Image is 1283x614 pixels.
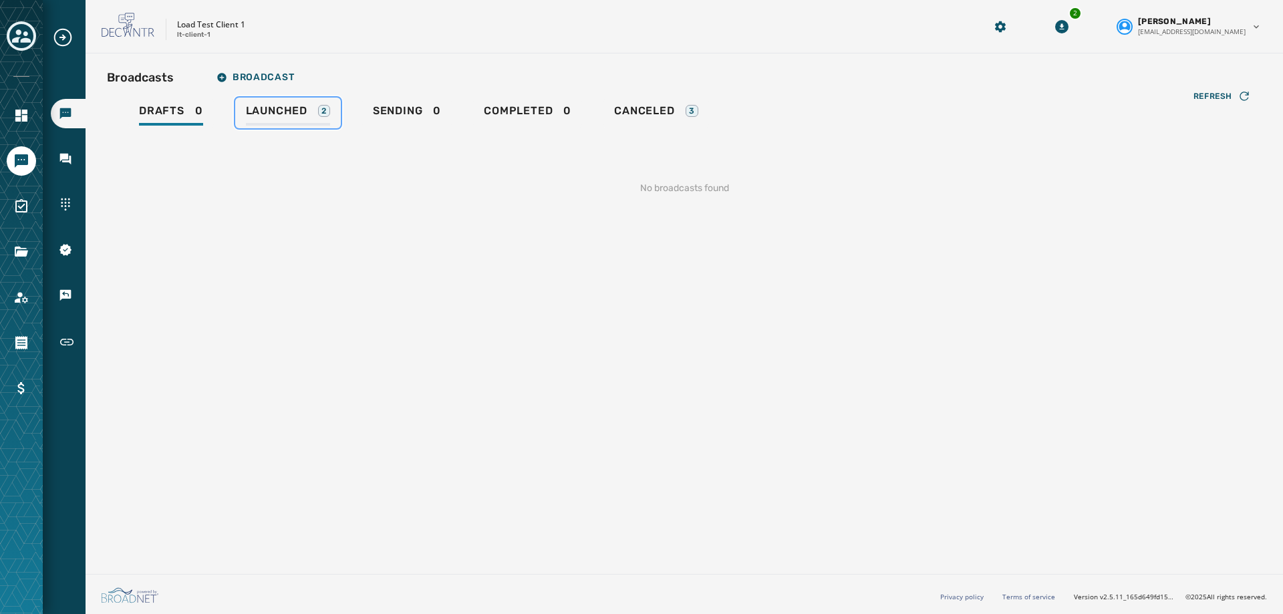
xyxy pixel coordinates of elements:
button: Manage global settings [988,15,1012,39]
a: Navigate to Orders [7,328,36,357]
a: Navigate to Messaging [7,146,36,176]
div: 3 [686,105,698,117]
div: 0 [373,104,441,126]
a: Navigate to Inbox [51,144,86,174]
a: Navigate to Short Links [51,326,86,358]
a: Navigate to Surveys [7,192,36,221]
span: [PERSON_NAME] [1138,16,1211,27]
div: 2 [318,105,330,117]
a: Navigate to Files [7,237,36,267]
span: Completed [484,104,553,118]
a: Completed0 [473,98,582,128]
a: Terms of service [1002,592,1055,601]
button: User settings [1111,11,1267,42]
div: No broadcasts found [107,160,1262,216]
span: Canceled [614,104,674,118]
span: Launched [246,104,307,118]
span: Drafts [139,104,184,118]
span: Refresh [1193,91,1232,102]
a: Privacy policy [940,592,984,601]
a: Sending0 [362,98,452,128]
div: 2 [1068,7,1082,20]
a: Launched2 [235,98,341,128]
span: Sending [373,104,423,118]
a: Navigate to 10DLC Registration [51,235,86,265]
a: Navigate to Broadcasts [51,99,86,128]
p: Load Test Client 1 [177,19,245,30]
span: Version [1074,592,1175,602]
a: Navigate to Home [7,101,36,130]
div: 0 [139,104,203,126]
span: Broadcast [217,72,294,83]
div: 0 [484,104,571,126]
a: Navigate to Billing [7,373,36,403]
a: Drafts0 [128,98,214,128]
p: lt-client-1 [177,30,210,40]
a: Navigate to Sending Numbers [51,190,86,219]
a: Navigate to Keywords & Responders [51,281,86,310]
a: Navigate to Account [7,283,36,312]
span: [EMAIL_ADDRESS][DOMAIN_NAME] [1138,27,1246,37]
span: v2.5.11_165d649fd1592c218755210ebffa1e5a55c3084e [1100,592,1175,602]
button: Broadcast [206,64,305,91]
h2: Broadcasts [107,68,174,87]
button: Refresh [1183,86,1262,107]
button: Toggle account select drawer [7,21,36,51]
a: Canceled3 [603,98,708,128]
button: Download Menu [1050,15,1074,39]
button: Expand sub nav menu [52,27,84,48]
span: © 2025 All rights reserved. [1185,592,1267,601]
